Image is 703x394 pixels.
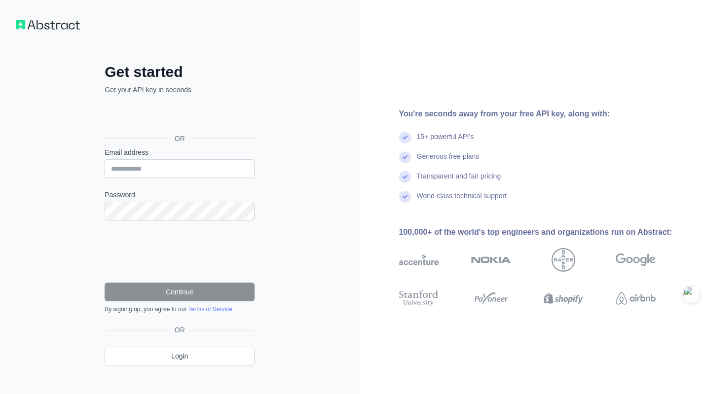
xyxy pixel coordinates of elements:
iframe: “使用 Google 账号登录”按钮 [100,106,258,127]
div: 15+ powerful API's [417,132,474,151]
label: Email address [105,147,255,157]
div: By signing up, you agree to our . [105,305,255,313]
img: check mark [399,151,411,163]
img: nokia [471,248,511,272]
div: You're seconds away from your free API key, along with: [399,108,688,120]
div: Generous free plans [417,151,480,171]
img: check mark [399,171,411,183]
img: payoneer [471,288,511,308]
label: Password [105,190,255,200]
div: Transparent and fair pricing [417,171,501,191]
img: bayer [552,248,575,272]
img: Workflow [16,20,80,30]
img: check mark [399,132,411,143]
p: Get your API key in seconds [105,85,255,95]
img: shopify [544,288,584,308]
h2: Get started [105,63,255,81]
img: stanford university [399,288,439,308]
button: Continue [105,283,255,301]
a: Terms of Service [188,306,232,313]
img: google [616,248,656,272]
span: OR [167,134,193,143]
img: check mark [399,191,411,203]
div: 100,000+ of the world's top engineers and organizations run on Abstract: [399,226,688,238]
iframe: reCAPTCHA [105,232,255,271]
span: OR [171,325,189,335]
a: Login [105,347,255,365]
div: World-class technical support [417,191,507,211]
img: airbnb [616,288,656,308]
img: accenture [399,248,439,272]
